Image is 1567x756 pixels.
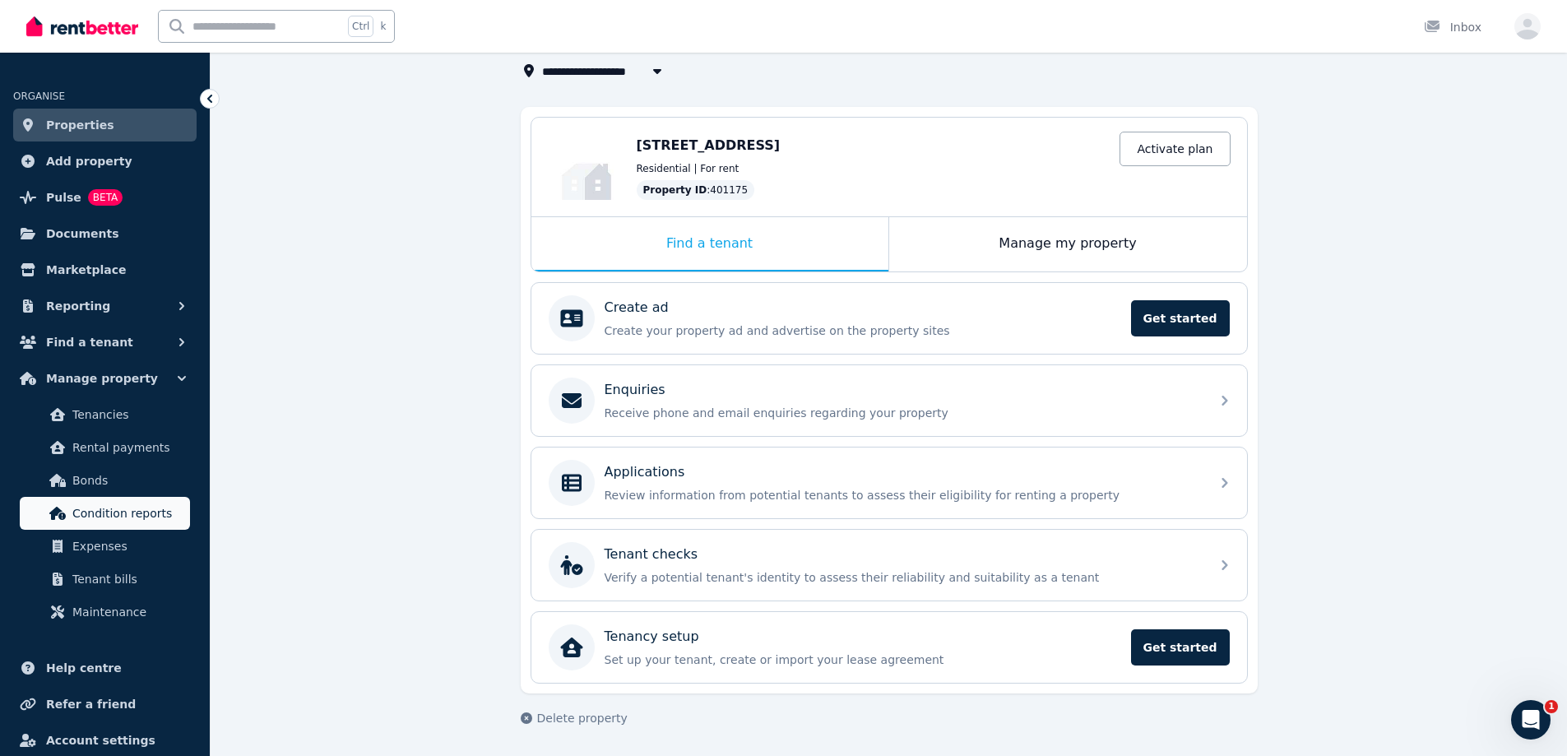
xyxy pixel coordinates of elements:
span: k [380,20,386,33]
p: Tenant checks [605,545,698,564]
button: Delete property [521,710,628,726]
a: Activate plan [1120,132,1230,166]
span: BETA [88,189,123,206]
span: Documents [46,224,119,243]
p: Enquiries [605,380,665,400]
a: Create adCreate your property ad and advertise on the property sitesGet started [531,283,1247,354]
span: Delete property [537,710,628,726]
div: : 401175 [637,180,755,200]
a: Condition reports [20,497,190,530]
p: Set up your tenant, create or import your lease agreement [605,652,1121,668]
div: Find a tenant [531,217,888,271]
button: Reporting [13,290,197,322]
a: Tenant checksVerify a potential tenant's identity to assess their reliability and suitability as ... [531,530,1247,601]
a: EnquiriesReceive phone and email enquiries regarding your property [531,365,1247,436]
button: Find a tenant [13,326,197,359]
span: [STREET_ADDRESS] [637,137,781,153]
span: Bonds [72,471,183,490]
span: Properties [46,115,114,135]
div: Inbox [1424,19,1481,35]
span: Pulse [46,188,81,207]
span: Ctrl [348,16,373,37]
span: Add property [46,151,132,171]
a: PulseBETA [13,181,197,214]
span: Marketplace [46,260,126,280]
span: Help centre [46,658,122,678]
a: Properties [13,109,197,141]
span: Get started [1131,300,1230,336]
iframe: Intercom live chat [1511,700,1551,740]
a: Rental payments [20,431,190,464]
span: Maintenance [72,602,183,622]
a: Help centre [13,652,197,684]
p: Create your property ad and advertise on the property sites [605,322,1121,339]
span: Reporting [46,296,110,316]
a: Marketplace [13,253,197,286]
a: Add property [13,145,197,178]
a: Maintenance [20,596,190,628]
span: Find a tenant [46,332,133,352]
span: Tenancies [72,405,183,424]
p: Verify a potential tenant's identity to assess their reliability and suitability as a tenant [605,569,1200,586]
div: Manage my property [889,217,1247,271]
p: Receive phone and email enquiries regarding your property [605,405,1200,421]
span: Account settings [46,730,155,750]
span: Expenses [72,536,183,556]
p: Tenancy setup [605,627,699,647]
a: Refer a friend [13,688,197,721]
span: ORGANISE [13,90,65,102]
p: Applications [605,462,685,482]
span: Residential | For rent [637,162,739,175]
a: Documents [13,217,197,250]
a: Tenancy setupSet up your tenant, create or import your lease agreementGet started [531,612,1247,683]
span: Property ID [643,183,707,197]
a: Bonds [20,464,190,497]
button: Manage property [13,362,197,395]
p: Review information from potential tenants to assess their eligibility for renting a property [605,487,1200,503]
img: RentBetter [26,14,138,39]
span: Tenant bills [72,569,183,589]
span: Refer a friend [46,694,136,714]
span: 1 [1545,700,1558,713]
a: Tenancies [20,398,190,431]
span: Manage property [46,369,158,388]
span: Rental payments [72,438,183,457]
a: Expenses [20,530,190,563]
p: Create ad [605,298,669,318]
span: Get started [1131,629,1230,666]
a: ApplicationsReview information from potential tenants to assess their eligibility for renting a p... [531,448,1247,518]
a: Tenant bills [20,563,190,596]
span: Condition reports [72,503,183,523]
